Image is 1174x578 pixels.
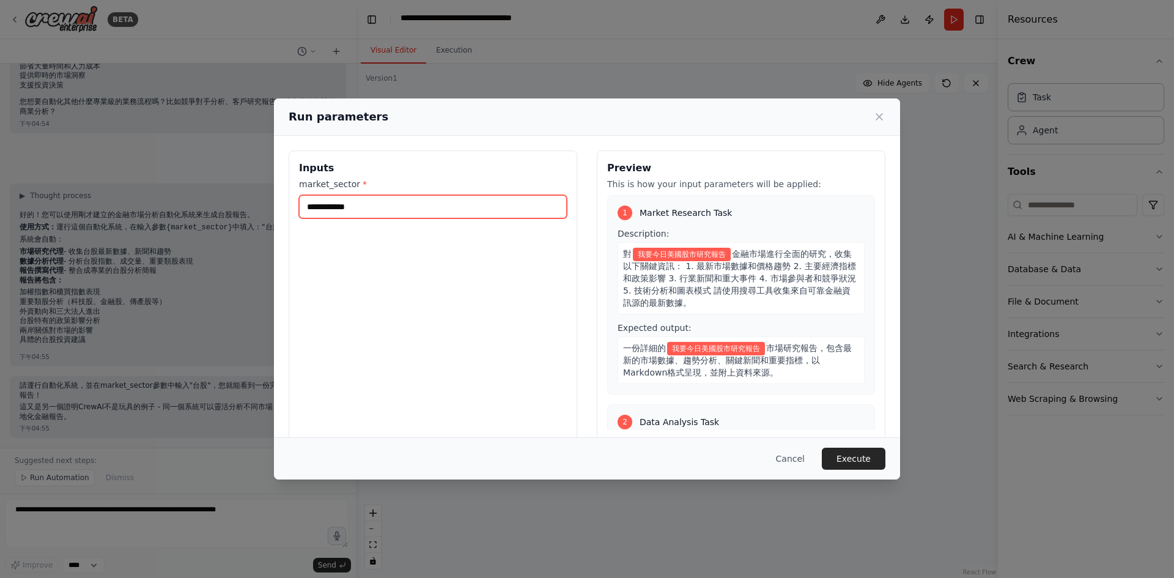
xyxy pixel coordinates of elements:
span: Expected output: [618,323,692,333]
span: Variable: market_sector [667,342,765,355]
h2: Run parameters [289,108,388,125]
span: Variable: market_sector [633,248,731,261]
button: Execute [822,448,885,470]
h3: Preview [607,161,875,176]
span: 對 [623,249,632,259]
span: 一份詳細的 [623,343,666,353]
div: 2 [618,415,632,429]
button: Cancel [766,448,814,470]
label: market_sector [299,178,567,190]
p: This is how your input parameters will be applied: [607,178,875,190]
span: Market Research Task [640,207,732,219]
div: 1 [618,206,632,220]
span: 市場研究報告，包含最新的市場數據、趨勢分析、關鍵新聞和重要指標，以Markdown格式呈現，並附上資料來源。 [623,343,852,377]
h3: Inputs [299,161,567,176]
span: Data Analysis Task [640,416,719,428]
span: Description: [618,229,669,239]
span: 金融市場進行全面的研究，收集以下關鍵資訊： 1. 最新市場數據和價格趨勢 2. 主要經濟指標和政策影響 3. 行業新聞和重大事件 4. 市場參與者和競爭狀況 5. 技術分析和圖表模式 請使用搜尋... [623,249,856,308]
